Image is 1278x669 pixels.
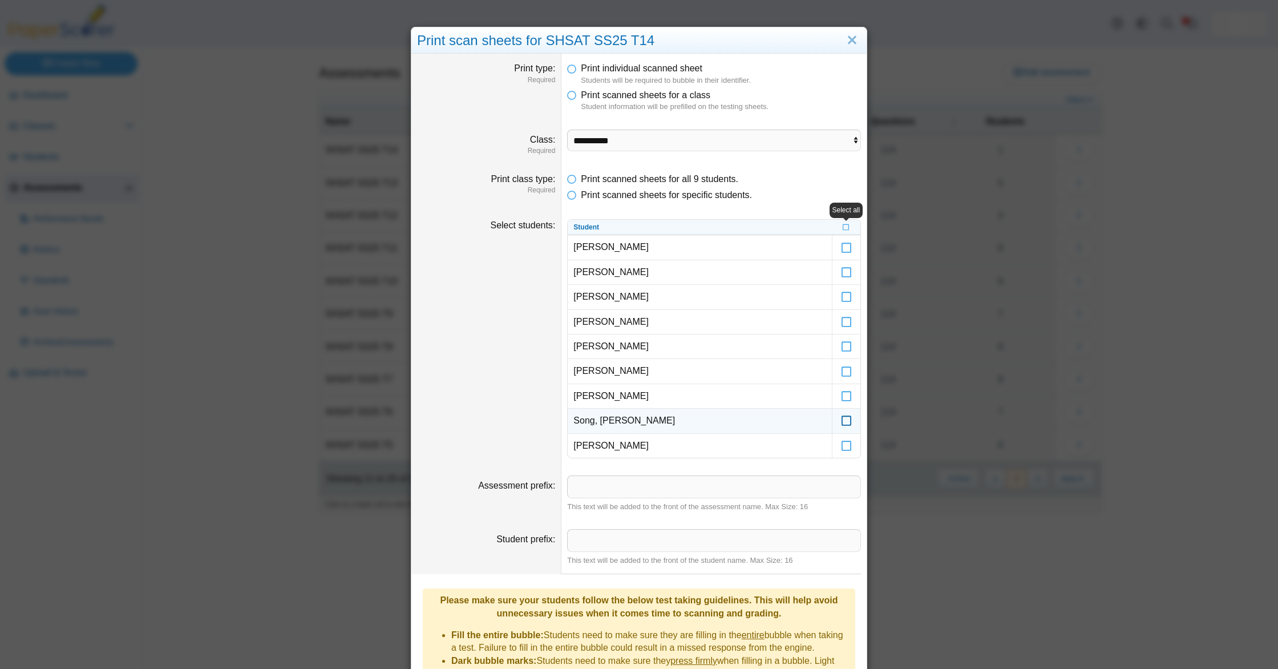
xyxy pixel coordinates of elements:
[451,656,536,666] b: Dark bubble marks:
[568,334,832,359] td: [PERSON_NAME]
[417,146,555,156] dfn: Required
[568,235,832,260] td: [PERSON_NAME]
[530,135,555,144] label: Class
[567,502,861,512] div: This text will be added to the front of the assessment name. Max Size: 16
[451,630,544,640] b: Fill the entire bubble:
[568,434,832,458] td: [PERSON_NAME]
[581,63,702,73] span: Print individual scanned sheet
[417,186,555,195] dfn: Required
[568,285,832,309] td: [PERSON_NAME]
[581,102,861,112] dfn: Student information will be prefilled on the testing sheets.
[581,174,738,184] span: Print scanned sheets for all 9 students.
[568,310,832,334] td: [PERSON_NAME]
[491,174,555,184] label: Print class type
[670,656,717,666] u: press firmly
[568,359,832,384] td: [PERSON_NAME]
[843,31,861,50] a: Close
[568,260,832,285] td: [PERSON_NAME]
[440,595,838,618] b: Please make sure your students follow the below test taking guidelines. This will help avoid unne...
[830,203,863,218] div: Select all
[567,555,861,566] div: This text will be added to the front of the student name. Max Size: 16
[742,630,765,640] u: entire
[490,220,555,230] label: Select students
[417,75,555,85] dfn: Required
[451,629,850,655] li: Students need to make sure they are filling in the bubble when taking a test. Failure to fill in ...
[568,409,832,433] td: Song, [PERSON_NAME]
[411,27,867,54] div: Print scan sheets for SHSAT SS25 T14
[514,63,555,73] label: Print type
[581,90,710,100] span: Print scanned sheets for a class
[568,220,832,236] th: Student
[581,75,861,86] dfn: Students will be required to bubble in their identifier.
[581,190,752,200] span: Print scanned sheets for specific students.
[478,481,555,490] label: Assessment prefix
[568,384,832,409] td: [PERSON_NAME]
[496,534,555,544] label: Student prefix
